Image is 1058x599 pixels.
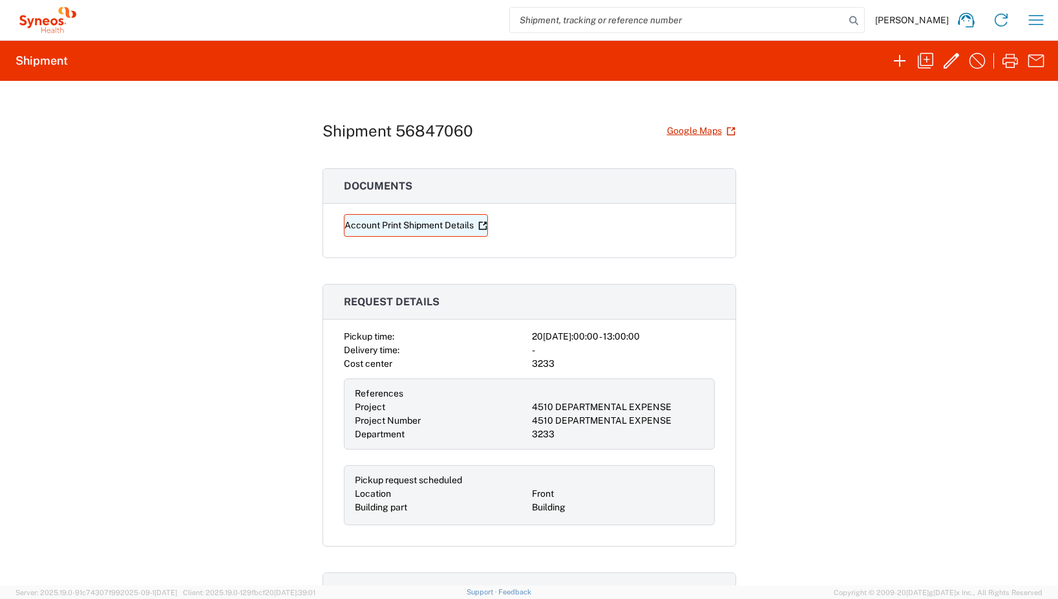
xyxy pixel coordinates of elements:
span: Documents [344,180,412,192]
span: Location [355,488,391,499]
div: 3233 [532,428,704,441]
span: Client: 2025.19.0-129fbcf [183,589,315,596]
input: Shipment, tracking or reference number [510,8,845,32]
span: 2025-09-1[DATE] [120,589,177,596]
a: Google Maps [666,120,736,142]
span: 20[DATE]:39:01 [265,589,315,596]
span: Delivery time: [344,345,399,355]
span: Cost center [344,358,392,369]
span: Front [532,488,554,499]
a: Account Print Shipment Details [344,214,488,237]
div: Project Number [355,414,527,428]
span: Request details [344,296,439,308]
div: Department [355,428,527,441]
span: Building part [355,502,407,512]
div: Project [355,400,527,414]
span: Copyright © 2009-20[DATE]g[DATE]x Inc., All Rights Reserved [834,587,1042,598]
div: 3233 [532,357,715,371]
span: [PERSON_NAME] [875,14,949,26]
a: Support [467,588,499,596]
div: 4510 DEPARTMENTAL EXPENSE [532,400,704,414]
div: 20[DATE]:00:00 - 13:00:00 [532,330,715,343]
span: Pickup request scheduled [355,475,462,485]
div: 4510 DEPARTMENTAL EXPENSE [532,414,704,428]
span: Server: 2025.19.0-91c74307f99 [16,589,177,596]
a: Feedback [498,588,531,596]
div: - [532,343,715,357]
span: Building [532,502,566,512]
span: References [355,388,403,398]
h1: Shipment 56847060 [323,122,473,140]
span: Pickup time: [344,331,394,342]
span: Requester information [344,584,485,596]
h2: Shipment [16,53,68,69]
